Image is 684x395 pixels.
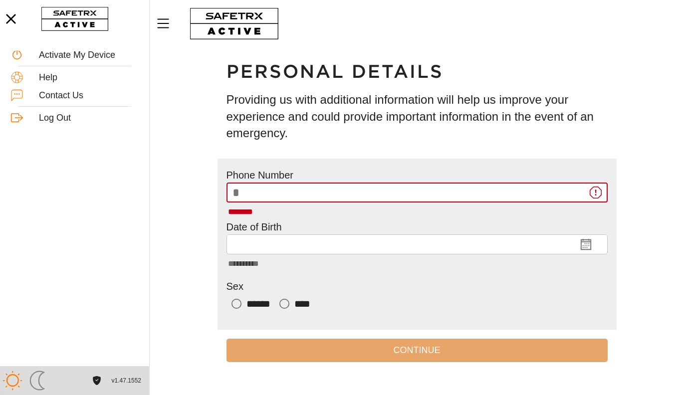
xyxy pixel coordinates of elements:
[39,90,138,101] div: Contact Us
[112,376,141,386] span: v1.47.1552
[227,91,608,142] h3: Providing us with additional information will help us improve your experience and could provide i...
[227,60,608,83] h1: Personal Details
[11,89,23,101] img: ContactUs.svg
[39,50,138,61] div: Activate My Device
[2,371,22,391] img: ModeLight.svg
[39,113,138,124] div: Log Out
[90,376,103,385] a: License Agreement
[27,371,47,391] img: ModeDark.svg
[106,373,147,389] button: v1.47.1552
[11,71,23,83] img: Help.svg
[227,281,243,292] label: Sex
[227,294,270,314] div: Female
[274,294,310,314] div: Male
[227,339,608,362] button: Continue
[234,343,600,358] span: Continue
[227,170,294,181] label: Phone Number
[155,13,180,34] button: Menu
[227,221,282,232] label: Date of Birth
[39,72,138,83] div: Help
